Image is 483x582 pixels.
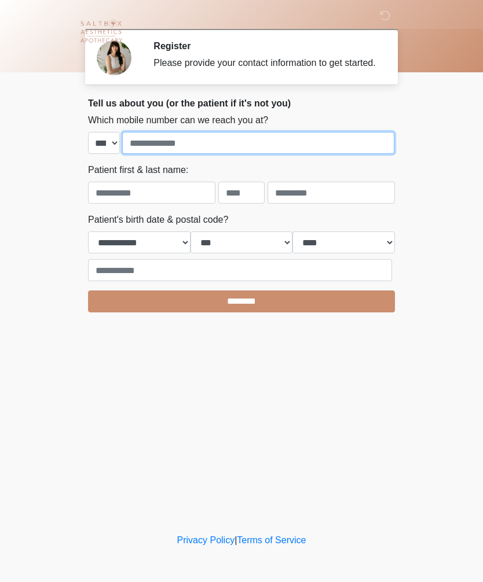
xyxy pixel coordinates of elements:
[177,535,235,545] a: Privacy Policy
[235,535,237,545] a: |
[88,113,268,127] label: Which mobile number can we reach you at?
[88,163,188,177] label: Patient first & last name:
[76,9,126,58] img: Saltbox Aesthetics Logo
[237,535,306,545] a: Terms of Service
[88,213,228,227] label: Patient's birth date & postal code?
[88,98,395,109] h2: Tell us about you (or the patient if it's not you)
